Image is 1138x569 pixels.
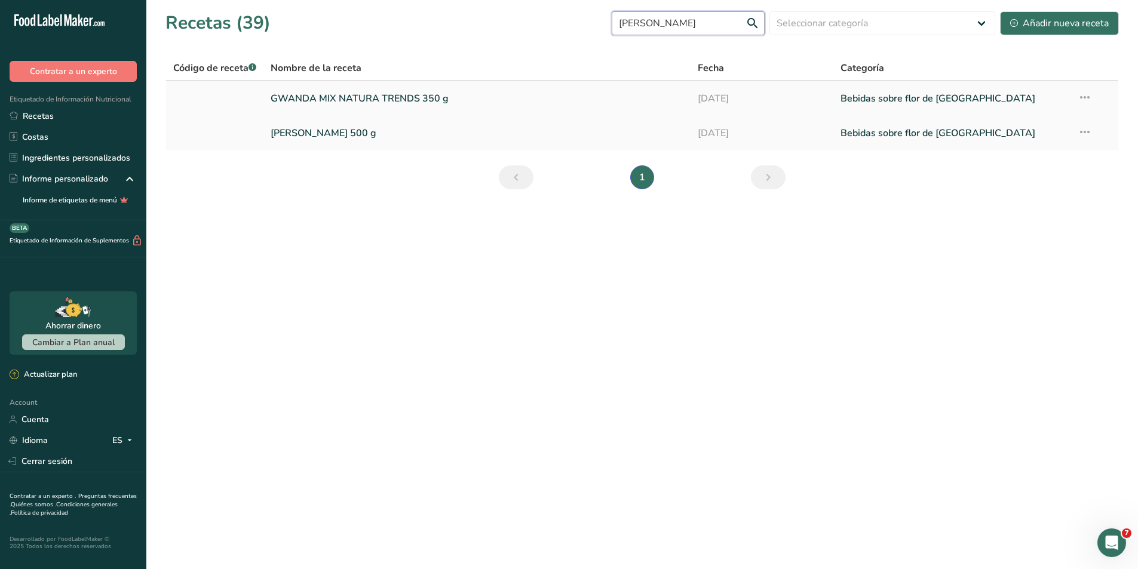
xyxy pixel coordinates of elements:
div: Informe personalizado [10,173,108,185]
span: 7 [1122,528,1131,538]
span: Cambiar a Plan anual [32,337,115,348]
a: [DATE] [698,121,826,146]
span: Código de receta [173,61,256,75]
a: [PERSON_NAME] 500 g [271,121,683,146]
button: Cambiar a Plan anual [22,334,125,350]
div: Añadir nueva receta [1010,16,1109,30]
a: Bebidas sobre flor de [GEOGRAPHIC_DATA] [841,86,1064,111]
a: Quiénes somos . [11,500,56,509]
button: Añadir nueva receta [1000,11,1119,35]
button: Contratar a un experto [10,61,137,82]
h1: Recetas (39) [165,10,271,36]
a: Condiciones generales . [10,500,118,517]
a: GWANDA MIX NATURA TRENDS 350 g [271,86,683,111]
span: Fecha [698,61,724,75]
div: Ahorrar dinero [45,319,101,332]
div: Desarrollado por FoodLabelMaker © 2025 Todos los derechos reservados [10,536,137,550]
a: Contratar a un experto . [10,492,76,500]
a: Siguiente página [751,165,786,189]
span: Nombre de la receta [271,61,361,75]
a: Idioma [10,430,48,451]
a: [DATE] [698,86,826,111]
a: Página anterior [499,165,533,189]
iframe: Intercom live chat [1097,528,1126,557]
input: Buscar receta [612,11,765,35]
div: BETA [10,223,29,233]
div: Actualizar plan [10,369,77,381]
a: Preguntas frecuentes . [10,492,137,509]
span: Categoría [841,61,884,75]
div: ES [112,433,137,448]
a: Bebidas sobre flor de [GEOGRAPHIC_DATA] [841,121,1064,146]
a: Política de privacidad [11,509,68,517]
